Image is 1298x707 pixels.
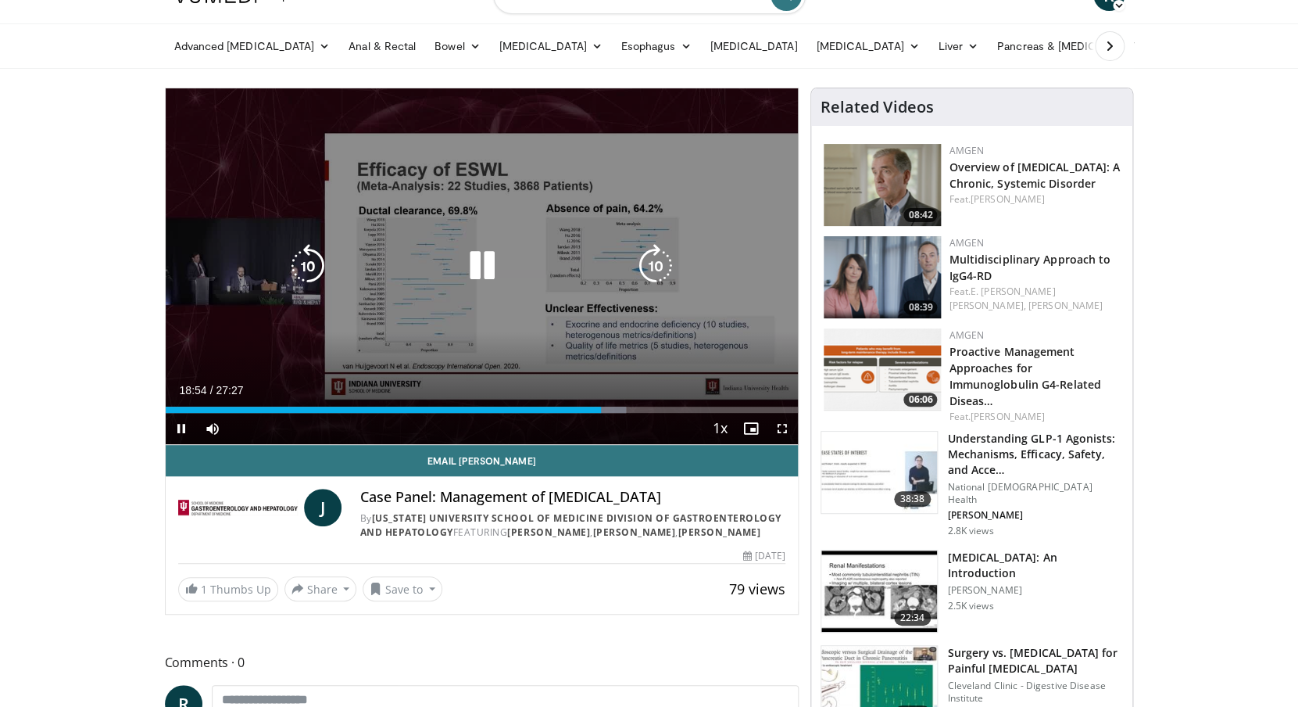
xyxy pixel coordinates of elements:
[1028,299,1103,312] a: [PERSON_NAME]
[592,526,675,539] a: [PERSON_NAME]
[166,88,799,445] video-js: Video Player
[363,576,442,601] button: Save to
[903,300,937,314] span: 08:39
[903,393,937,407] span: 06:06
[821,551,937,632] img: 47980f05-c0f7-4192-9362-4cb0fcd554e5.150x105_q85_crop-smart_upscale.jpg
[678,526,760,539] a: [PERSON_NAME]
[947,600,993,612] p: 2.5K views
[284,576,357,601] button: Share
[947,584,1123,597] p: [PERSON_NAME]
[894,610,931,626] span: 22:34
[165,652,799,673] span: Comments 0
[180,384,207,397] span: 18:54
[735,413,767,444] button: Enable picture-in-picture mode
[949,252,1110,283] a: Multidisciplinary Approach to IgG4-RD
[425,31,489,62] a: Bowel
[824,236,941,318] a: 08:39
[947,481,1123,506] p: National [DEMOGRAPHIC_DATA] Health
[821,98,933,117] h4: Related Videos
[949,285,1120,313] div: Feat.
[971,192,1045,206] a: [PERSON_NAME]
[947,431,1123,478] h3: Understanding GLP-1 Agonists: Mechanisms, Efficacy, Safety, and Acce…
[894,491,931,507] span: 38:38
[197,413,228,444] button: Mute
[949,410,1120,424] div: Feat.
[165,31,340,62] a: Advanced [MEDICAL_DATA]
[729,580,785,598] span: 79 views
[166,445,799,476] a: Email [PERSON_NAME]
[490,31,612,62] a: [MEDICAL_DATA]
[821,550,1123,633] a: 22:34 [MEDICAL_DATA]: An Introduction [PERSON_NAME] 2.5K views
[216,384,243,397] span: 27:27
[903,208,937,222] span: 08:42
[947,509,1123,522] p: [PERSON_NAME]
[821,431,1123,537] a: 38:38 Understanding GLP-1 Agonists: Mechanisms, Efficacy, Safety, and Acce… National [DEMOGRAPHIC...
[360,511,785,540] div: By FEATURING , ,
[339,31,425,62] a: Anal & Rectal
[947,550,1123,581] h3: [MEDICAL_DATA]: An Introduction
[949,344,1101,408] a: Proactive Management Approaches for Immunoglobulin G4-Related Diseas…
[949,328,984,342] a: Amgen
[824,236,941,318] img: 04ce378e-5681-464e-a54a-15375da35326.png.150x105_q85_crop-smart_upscale.png
[971,410,1045,423] a: [PERSON_NAME]
[201,582,207,597] span: 1
[806,31,928,62] a: [MEDICAL_DATA]
[612,31,701,62] a: Esophagus
[178,577,278,601] a: 1 Thumbs Up
[743,549,785,563] div: [DATE]
[178,489,298,526] img: Indiana University School of Medicine Division of Gastroenterology and Hepatology
[821,432,937,513] img: 10897e49-57d0-4dda-943f-d9cde9436bef.150x105_q85_crop-smart_upscale.jpg
[166,407,799,413] div: Progress Bar
[824,144,941,226] a: 08:42
[360,511,781,539] a: [US_STATE] University School of Medicine Division of Gastroenterology and Hepatology
[824,328,941,411] img: b07e8bac-fd62-4609-bac4-e65b7a485b7c.png.150x105_q85_crop-smart_upscale.png
[507,526,590,539] a: [PERSON_NAME]
[949,236,984,249] a: Amgen
[700,31,806,62] a: [MEDICAL_DATA]
[949,160,1120,191] a: Overview of [MEDICAL_DATA]: A Chronic, Systemic Disorder
[824,144,941,226] img: 40cb7efb-a405-4d0b-b01f-0267f6ac2b93.png.150x105_q85_crop-smart_upscale.png
[166,413,197,444] button: Pause
[949,285,1055,312] a: E. [PERSON_NAME] [PERSON_NAME],
[704,413,735,444] button: Playback Rate
[928,31,987,62] a: Liver
[767,413,798,444] button: Fullscreen
[824,328,941,411] a: 06:06
[947,645,1123,676] h3: Surgery vs. [MEDICAL_DATA] for Painful [MEDICAL_DATA]
[988,31,1171,62] a: Pancreas & [MEDICAL_DATA]
[947,525,993,537] p: 2.8K views
[949,144,984,157] a: Amgen
[210,384,213,397] span: /
[949,192,1120,206] div: Feat.
[947,680,1123,705] p: Cleveland Clinic - Digestive Disease Institute
[304,489,341,526] a: J
[360,489,785,506] h4: Case Panel: Management of [MEDICAL_DATA]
